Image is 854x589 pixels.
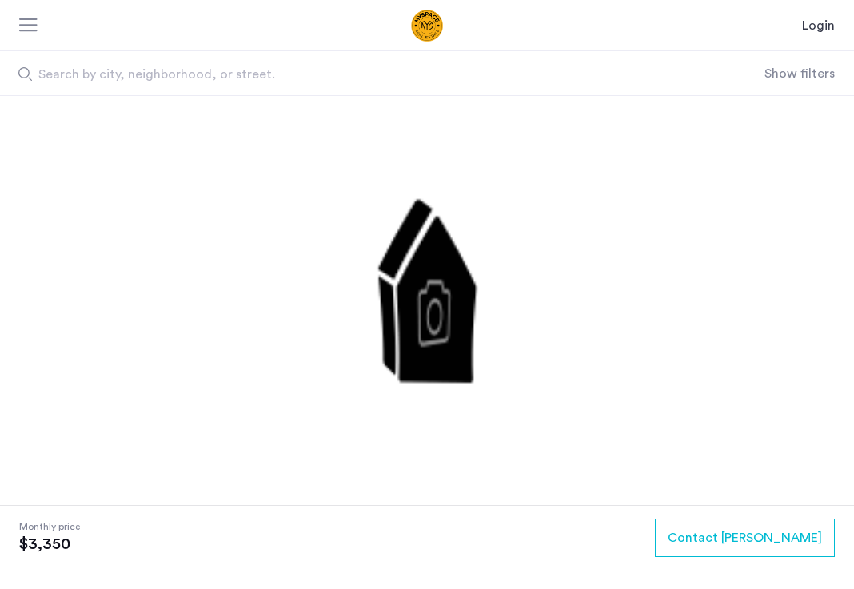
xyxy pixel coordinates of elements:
[38,65,650,84] span: Search by city, neighborhood, or street.
[349,10,505,42] a: Cazamio Logo
[764,64,835,83] button: Show or hide filters
[802,16,835,35] a: Login
[349,10,505,42] img: logo
[668,528,822,547] span: Contact [PERSON_NAME]
[154,96,700,476] img: 2.gif
[19,519,80,535] span: Monthly price
[655,519,835,557] button: button
[19,535,80,554] span: $3,350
